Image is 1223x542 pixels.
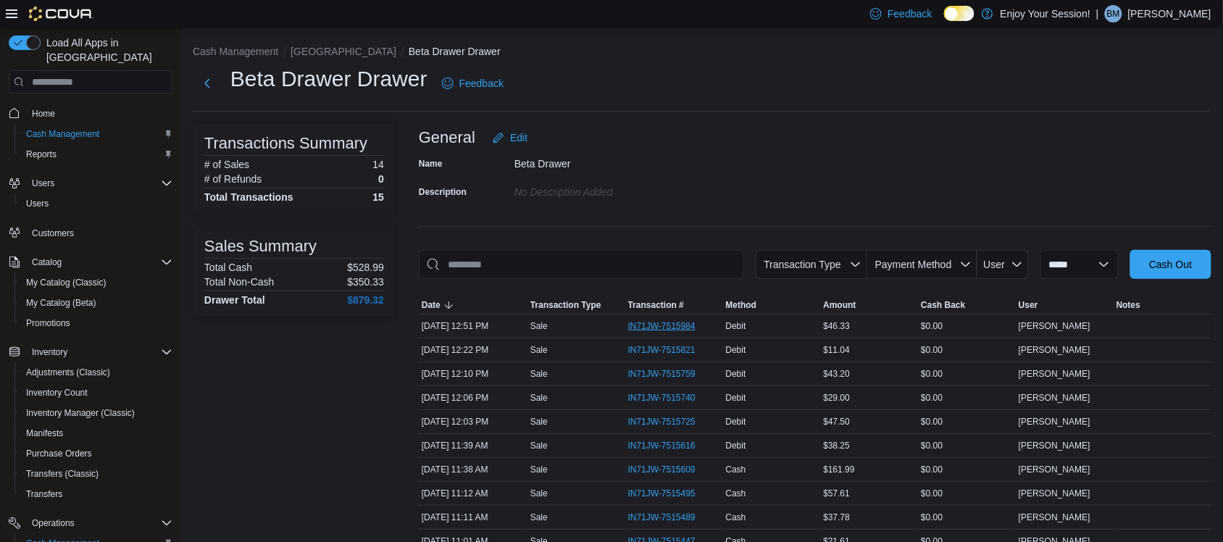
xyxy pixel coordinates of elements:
span: Operations [32,517,75,529]
span: Cash Back [921,299,965,311]
span: IN71JW-7515495 [628,488,696,499]
span: Adjustments (Classic) [26,367,110,378]
button: Transfers (Classic) [14,464,178,484]
button: Date [419,296,527,314]
span: Transfers (Classic) [20,465,172,483]
p: [PERSON_NAME] [1128,5,1211,22]
a: Purchase Orders [20,445,98,462]
span: $29.00 [824,392,851,404]
span: Debit [726,416,746,428]
button: Inventory [3,342,178,362]
span: Cash Management [20,125,172,143]
span: $47.50 [824,416,851,428]
span: Transaction # [628,299,684,311]
div: $0.00 [918,365,1016,383]
span: Notes [1116,299,1140,311]
div: $0.00 [918,485,1016,502]
button: IN71JW-7515759 [628,365,710,383]
span: Inventory [32,346,67,358]
p: Sale [530,344,548,356]
button: IN71JW-7515609 [628,461,710,478]
span: $11.04 [824,344,851,356]
span: Inventory Count [26,387,88,399]
span: Catalog [32,257,62,268]
h6: Total Cash [204,262,252,273]
a: Customers [26,225,80,242]
span: Adjustments (Classic) [20,364,172,381]
button: Transaction Type [756,250,867,279]
span: IN71JW-7515821 [628,344,696,356]
button: Operations [3,513,178,533]
button: Catalog [26,254,67,271]
div: $0.00 [918,413,1016,430]
button: Edit [487,123,533,152]
button: Inventory Count [14,383,178,403]
button: Inventory Manager (Classic) [14,403,178,423]
a: Transfers [20,485,68,503]
span: [PERSON_NAME] [1019,488,1090,499]
span: IN71JW-7515616 [628,440,696,451]
span: My Catalog (Beta) [26,297,96,309]
button: Method [723,296,821,314]
button: User [1016,296,1114,314]
label: Description [419,186,467,198]
p: Sale [530,512,548,523]
button: Operations [26,514,80,532]
button: Purchase Orders [14,443,178,464]
button: Cash Out [1130,250,1211,279]
span: $43.20 [824,368,851,380]
button: Transaction # [625,296,723,314]
p: | [1096,5,1099,22]
button: Users [26,175,60,192]
span: Cash Management [26,128,99,140]
label: Name [419,158,443,170]
button: My Catalog (Beta) [14,293,178,313]
button: [GEOGRAPHIC_DATA] [291,46,396,57]
nav: An example of EuiBreadcrumbs [193,44,1211,62]
a: Adjustments (Classic) [20,364,116,381]
span: Inventory Manager (Classic) [20,404,172,422]
div: $0.00 [918,341,1016,359]
span: Users [26,198,49,209]
div: $0.00 [918,389,1016,406]
button: My Catalog (Classic) [14,272,178,293]
span: My Catalog (Beta) [20,294,172,312]
span: Promotions [26,317,70,329]
a: Inventory Count [20,384,93,401]
button: Amount [821,296,919,314]
span: Feedback [888,7,932,21]
h3: Sales Summary [204,238,317,255]
span: Cash [726,464,746,475]
div: [DATE] 12:51 PM [419,317,527,335]
span: Purchase Orders [20,445,172,462]
span: Dark Mode [944,21,945,22]
span: Reports [26,149,57,160]
a: Home [26,105,61,122]
span: Purchase Orders [26,448,92,459]
p: Sale [530,320,548,332]
p: Sale [530,464,548,475]
span: Debit [726,344,746,356]
span: Customers [26,224,172,242]
span: BM [1107,5,1120,22]
div: Beta Drawer [514,152,709,170]
button: Notes [1114,296,1211,314]
a: Feedback [436,69,509,98]
span: [PERSON_NAME] [1019,368,1090,380]
span: Transaction Type [530,299,601,311]
h6: Total Non-Cash [204,276,275,288]
span: Users [26,175,172,192]
p: Sale [530,440,548,451]
span: Transfers (Classic) [26,468,99,480]
span: Catalog [26,254,172,271]
p: 0 [378,173,384,185]
h3: Transactions Summary [204,135,367,152]
span: Method [726,299,757,311]
span: [PERSON_NAME] [1019,464,1090,475]
span: Users [20,195,172,212]
span: Manifests [20,425,172,442]
input: Dark Mode [944,6,974,21]
span: Inventory Manager (Classic) [26,407,135,419]
span: Manifests [26,428,63,439]
div: $0.00 [918,461,1016,478]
